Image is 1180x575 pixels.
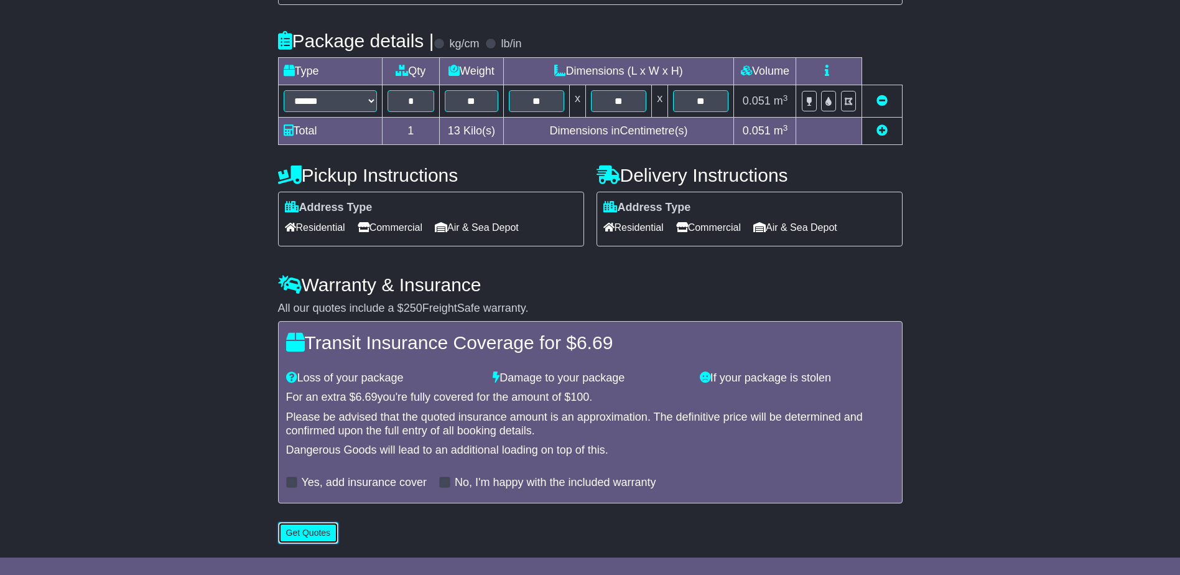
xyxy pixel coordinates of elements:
div: Please be advised that the quoted insurance amount is an approximation. The definitive price will... [286,411,894,437]
span: 6.69 [577,332,613,353]
button: Get Quotes [278,522,339,544]
div: Loss of your package [280,372,487,385]
sup: 3 [783,93,788,103]
span: 0.051 [743,124,771,137]
div: Dangerous Goods will lead to an additional loading on top of this. [286,444,894,457]
h4: Package details | [278,30,434,51]
td: 1 [382,118,440,145]
span: Residential [285,218,345,237]
span: m [774,124,788,137]
span: 100 [570,391,589,403]
h4: Transit Insurance Coverage for $ [286,332,894,353]
a: Remove this item [876,95,888,107]
label: Address Type [285,201,373,215]
td: Volume [734,58,796,85]
label: lb/in [501,37,521,51]
span: 6.69 [356,391,378,403]
div: All our quotes include a $ FreightSafe warranty. [278,302,903,316]
a: Add new item [876,124,888,137]
td: x [652,85,668,118]
td: Dimensions (L x W x H) [503,58,734,85]
div: Damage to your package [486,372,694,385]
span: 250 [404,302,422,314]
span: 13 [448,124,460,137]
td: Total [278,118,382,145]
div: For an extra $ you're fully covered for the amount of $ . [286,391,894,404]
label: No, I'm happy with the included warranty [455,476,656,490]
label: Yes, add insurance cover [302,476,427,490]
span: 0.051 [743,95,771,107]
h4: Warranty & Insurance [278,274,903,295]
label: Address Type [603,201,691,215]
span: Commercial [358,218,422,237]
label: kg/cm [449,37,479,51]
td: Weight [440,58,504,85]
td: x [569,85,585,118]
h4: Pickup Instructions [278,165,584,185]
span: Commercial [676,218,741,237]
td: Kilo(s) [440,118,504,145]
span: Air & Sea Depot [753,218,837,237]
td: Dimensions in Centimetre(s) [503,118,734,145]
span: Air & Sea Depot [435,218,519,237]
div: If your package is stolen [694,372,901,385]
span: Residential [603,218,664,237]
sup: 3 [783,123,788,133]
span: m [774,95,788,107]
h4: Delivery Instructions [597,165,903,185]
td: Type [278,58,382,85]
td: Qty [382,58,440,85]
